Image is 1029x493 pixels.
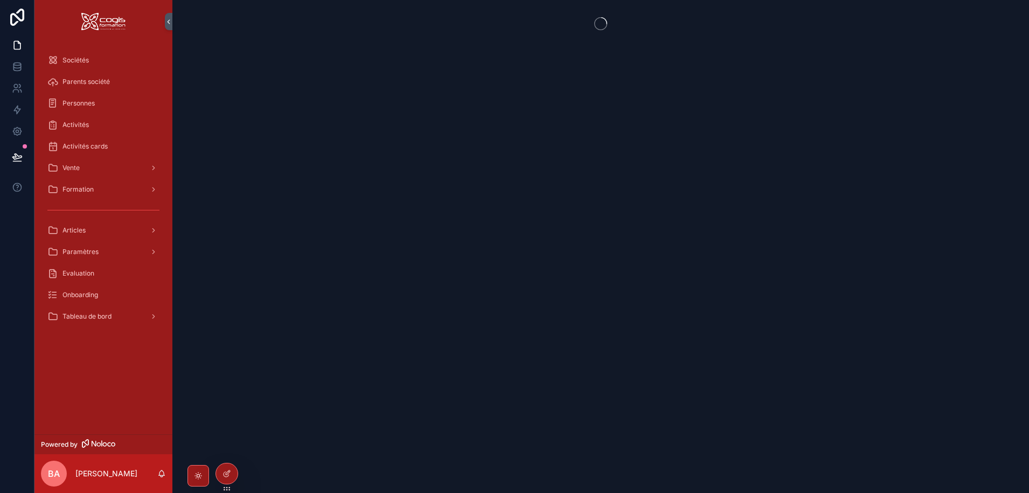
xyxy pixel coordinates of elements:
span: Paramètres [62,248,99,256]
span: Activités cards [62,142,108,151]
div: scrollable content [34,43,172,340]
span: Sociétés [62,56,89,65]
span: Activités [62,121,89,129]
p: [PERSON_NAME] [75,468,137,479]
a: Evaluation [41,264,166,283]
span: Articles [62,226,86,235]
a: Formation [41,180,166,199]
span: Powered by [41,440,78,449]
a: Powered by [34,434,172,454]
a: Paramètres [41,242,166,262]
a: Vente [41,158,166,178]
span: Personnes [62,99,95,108]
a: Parents société [41,72,166,91]
a: Tableau de bord [41,307,166,326]
a: Articles [41,221,166,240]
img: App logo [81,13,126,30]
span: Tableau de bord [62,312,112,321]
a: Activités cards [41,137,166,156]
a: Onboarding [41,285,166,305]
span: BA [48,467,60,480]
span: Onboarding [62,291,98,299]
a: Personnes [41,94,166,113]
span: Parents société [62,78,110,86]
a: Sociétés [41,51,166,70]
span: Evaluation [62,269,94,278]
span: Formation [62,185,94,194]
span: Vente [62,164,80,172]
a: Activités [41,115,166,135]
